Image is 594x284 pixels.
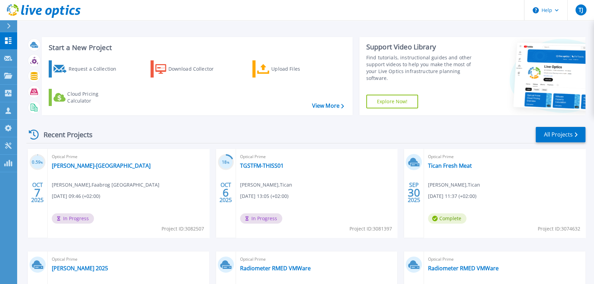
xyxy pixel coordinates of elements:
a: Request a Collection [49,60,125,78]
span: Optical Prime [52,256,205,263]
a: Radiometer RMED VMWare [428,265,499,272]
h3: 0.59 [29,158,46,166]
span: Optical Prime [52,153,205,161]
span: Project ID: 3082507 [162,225,204,233]
span: [DATE] 09:46 (+02:00) [52,192,100,200]
a: All Projects [536,127,585,142]
span: Project ID: 3081397 [349,225,392,233]
span: Complete [428,213,466,224]
a: View More [312,103,344,109]
span: Optical Prime [240,153,393,161]
a: Cloud Pricing Calculator [49,89,125,106]
div: OCT 2025 [219,180,232,205]
a: Download Collector [151,60,227,78]
h3: 18 [218,158,234,166]
div: Cloud Pricing Calculator [67,91,122,104]
span: Optical Prime [240,256,393,263]
a: Radiometer RMED VMWare [240,265,311,272]
span: [PERSON_NAME] , Faabrog [GEOGRAPHIC_DATA] [52,181,159,189]
span: 6 [223,190,229,196]
span: [PERSON_NAME] , Tican [428,181,480,189]
span: [DATE] 11:37 (+02:00) [428,192,476,200]
div: Request a Collection [68,62,123,76]
a: Tican Fresh Meat [428,162,472,169]
span: [DATE] 13:05 (+02:00) [240,192,288,200]
div: OCT 2025 [31,180,44,205]
span: [PERSON_NAME] , Tican [240,181,292,189]
span: Optical Prime [428,256,581,263]
div: SEP 2025 [407,180,420,205]
a: Explore Now! [366,95,418,108]
div: Recent Projects [26,126,102,143]
a: [PERSON_NAME] 2025 [52,265,108,272]
span: In Progress [52,213,94,224]
h3: Start a New Project [49,44,344,51]
span: Optical Prime [428,153,581,161]
span: 30 [408,190,420,196]
span: % [227,161,229,164]
div: Support Video Library [366,43,481,51]
span: Project ID: 3074632 [538,225,580,233]
a: Upload Files [252,60,329,78]
span: In Progress [240,213,282,224]
span: TJ [579,7,583,13]
div: Upload Files [271,62,326,76]
a: TGSTFM-THISS01 [240,162,284,169]
a: [PERSON_NAME]-[GEOGRAPHIC_DATA] [52,162,151,169]
span: % [40,161,43,164]
span: 7 [34,190,40,196]
div: Find tutorials, instructional guides and other support videos to help you make the most of your L... [366,54,481,82]
div: Download Collector [168,62,223,76]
